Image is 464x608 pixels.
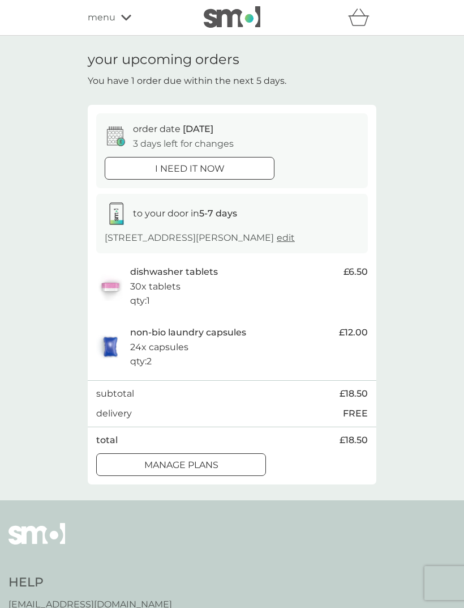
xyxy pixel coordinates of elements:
p: FREE [343,406,368,421]
p: order date [133,122,213,137]
p: manage plans [144,458,218,473]
p: 24x capsules [130,340,188,355]
p: non-bio laundry capsules [130,325,246,340]
strong: 5-7 days [199,208,237,219]
p: delivery [96,406,132,421]
span: [DATE] [183,124,213,134]
span: £18.50 [340,386,368,401]
h1: your upcoming orders [88,52,239,68]
img: smol [8,523,65,562]
img: smol [204,6,260,28]
p: dishwasher tablets [130,265,218,279]
p: 30x tablets [130,279,181,294]
button: i need it now [105,157,274,180]
span: £6.50 [343,265,368,279]
p: total [96,433,118,448]
a: edit [277,232,295,243]
p: [STREET_ADDRESS][PERSON_NAME] [105,231,295,245]
span: £18.50 [340,433,368,448]
span: menu [88,10,115,25]
p: subtotal [96,386,134,401]
h4: Help [8,574,172,592]
button: manage plans [96,453,266,476]
p: qty : 2 [130,354,152,369]
p: You have 1 order due within the next 5 days. [88,74,286,88]
p: i need it now [155,161,225,176]
span: to your door in [133,208,237,219]
span: £12.00 [339,325,368,340]
p: 3 days left for changes [133,137,234,151]
div: basket [348,6,376,29]
p: qty : 1 [130,294,150,308]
